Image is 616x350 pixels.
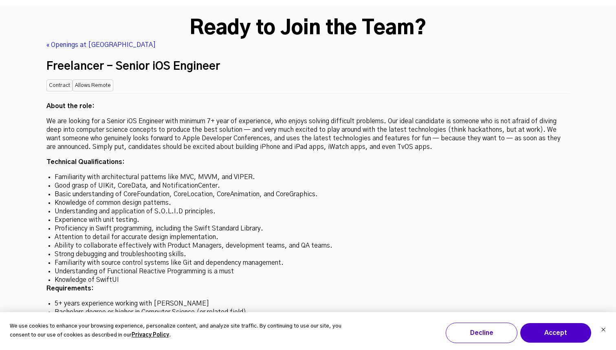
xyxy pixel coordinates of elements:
[55,299,562,308] li: 5+ years experience working with [PERSON_NAME]
[46,285,94,292] strong: Requirements:
[55,250,562,259] li: Strong debugging and troubleshooting skills.
[46,42,156,48] a: « Openings at [GEOGRAPHIC_DATA]
[601,326,606,335] button: Dismiss cookie banner
[55,182,562,190] li: Good grasp of UIKit, CoreData, and NotificationCenter.
[46,117,570,151] p: We are looking for a Senior iOS Engineer with minimum 7+ year of experience, who enjoys solving d...
[132,331,169,340] a: Privacy Policy
[46,159,125,165] strong: Technical Qualifications:
[55,190,562,199] li: Basic understanding of CoreFoundation, CoreLocation, CoreAnimation, and CoreGraphics.
[73,80,113,91] small: Allows Remote
[55,207,562,216] li: Understanding and application of S.O.L.I.D principles.
[46,103,95,109] strong: About the role:
[55,241,562,250] li: Ability to collaborate effectively with Product Managers, development teams, and QA teams.
[55,224,562,233] li: Proficiency in Swift programming, including the Swift Standard Library.
[55,259,562,267] li: Familiarity with source control systems like Git and dependency management.
[46,58,570,75] h2: Freelancer - Senior iOS Engineer
[55,199,562,207] li: Knowledge of common design patterns.
[10,322,360,341] p: We use cookies to enhance your browsing experience, personalize content, and analyze site traffic...
[446,323,517,343] button: Decline
[55,276,562,284] li: Knowledge of SwiftUI
[46,80,73,91] small: Contract
[189,19,427,38] strong: Ready to Join the Team?
[55,216,562,224] li: Experience with unit testing.
[55,173,562,182] li: Familiarity with architectural patterns like MVC, MVVM, and VIPER.
[55,308,562,317] li: Bachelors degree or higher in Computer Science (or related field)
[55,233,562,241] li: Attention to detail for accurate design implementation.
[520,323,592,343] button: Accept
[55,267,562,276] li: Understanding of Functional Reactive Programming is a must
